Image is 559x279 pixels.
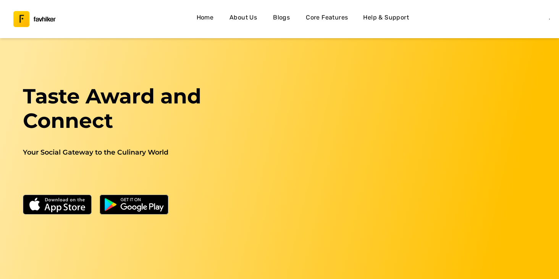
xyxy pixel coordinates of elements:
a: About Us [226,10,260,28]
h4: Help & Support [363,13,409,23]
h4: Home [197,13,214,23]
a: Blogs [269,10,294,28]
h4: About Us [229,13,257,23]
img: Google Play [100,195,168,214]
h4: Core Features [306,13,348,23]
h3: favhiker [34,16,56,22]
iframe: Embedded youtube [289,84,540,225]
h4: Blogs [273,13,290,23]
a: Core Features [303,10,351,28]
button: Help & Support [360,10,412,28]
a: Home [193,10,217,28]
img: App Store [23,195,92,214]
